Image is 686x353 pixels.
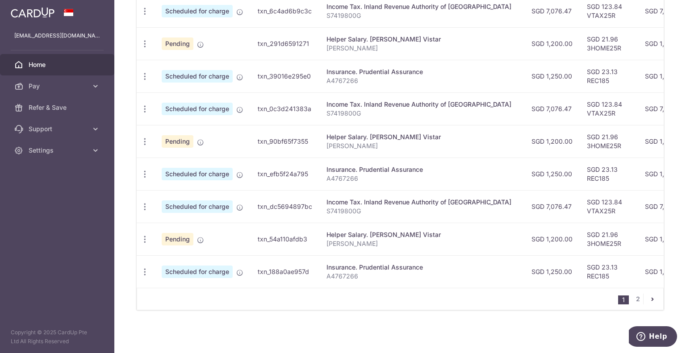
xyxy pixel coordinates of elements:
span: Pending [162,135,193,148]
p: S7419800G [326,11,517,20]
td: txn_0c3d241383a [251,92,319,125]
p: A4767266 [326,76,517,85]
img: CardUp [11,7,54,18]
a: 2 [632,294,643,304]
li: 1 [618,295,629,304]
p: [EMAIL_ADDRESS][DOMAIN_NAME] [14,31,100,40]
span: Scheduled for charge [162,168,233,180]
td: txn_efb5f24a795 [251,158,319,190]
td: SGD 1,200.00 [524,223,580,255]
span: Scheduled for charge [162,70,233,83]
div: Income Tax. Inland Revenue Authority of [GEOGRAPHIC_DATA] [326,100,517,109]
td: SGD 1,250.00 [524,255,580,288]
td: SGD 1,200.00 [524,125,580,158]
div: Income Tax. Inland Revenue Authority of [GEOGRAPHIC_DATA] [326,198,517,207]
div: Insurance. Prudential Assurance [326,263,517,272]
td: SGD 7,076.47 [524,92,580,125]
span: Scheduled for charge [162,103,233,115]
div: Helper Salary. [PERSON_NAME] Vistar [326,230,517,239]
p: [PERSON_NAME] [326,239,517,248]
div: Helper Salary. [PERSON_NAME] Vistar [326,133,517,141]
td: txn_54a110afdb3 [251,223,319,255]
p: A4767266 [326,174,517,183]
td: SGD 7,076.47 [524,190,580,223]
td: SGD 23.13 REC185 [580,60,638,92]
td: txn_dc5694897bc [251,190,319,223]
span: Scheduled for charge [162,266,233,278]
div: Helper Salary. [PERSON_NAME] Vistar [326,35,517,44]
span: Pay [29,82,88,91]
p: [PERSON_NAME] [326,44,517,53]
td: SGD 21.96 3HOME25R [580,223,638,255]
p: S7419800G [326,109,517,118]
span: Scheduled for charge [162,200,233,213]
td: SGD 21.96 3HOME25R [580,125,638,158]
td: SGD 1,250.00 [524,158,580,190]
td: SGD 23.13 REC185 [580,255,638,288]
span: Scheduled for charge [162,5,233,17]
iframe: Opens a widget where you can find more information [629,326,677,349]
div: Income Tax. Inland Revenue Authority of [GEOGRAPHIC_DATA] [326,2,517,11]
td: SGD 21.96 3HOME25R [580,27,638,60]
p: A4767266 [326,272,517,281]
p: [PERSON_NAME] [326,141,517,150]
td: txn_291d6591271 [251,27,319,60]
span: Home [29,60,88,69]
div: Insurance. Prudential Assurance [326,67,517,76]
span: Settings [29,146,88,155]
span: Refer & Save [29,103,88,112]
span: Pending [162,233,193,245]
nav: pager [618,288,663,310]
td: SGD 23.13 REC185 [580,158,638,190]
span: Pending [162,37,193,50]
td: txn_90bf65f7355 [251,125,319,158]
td: txn_188a0ae957d [251,255,319,288]
td: SGD 123.84 VTAX25R [580,190,638,223]
div: Insurance. Prudential Assurance [326,165,517,174]
td: SGD 123.84 VTAX25R [580,92,638,125]
span: Support [29,125,88,133]
td: SGD 1,200.00 [524,27,580,60]
td: txn_39016e295e0 [251,60,319,92]
p: S7419800G [326,207,517,216]
td: SGD 1,250.00 [524,60,580,92]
